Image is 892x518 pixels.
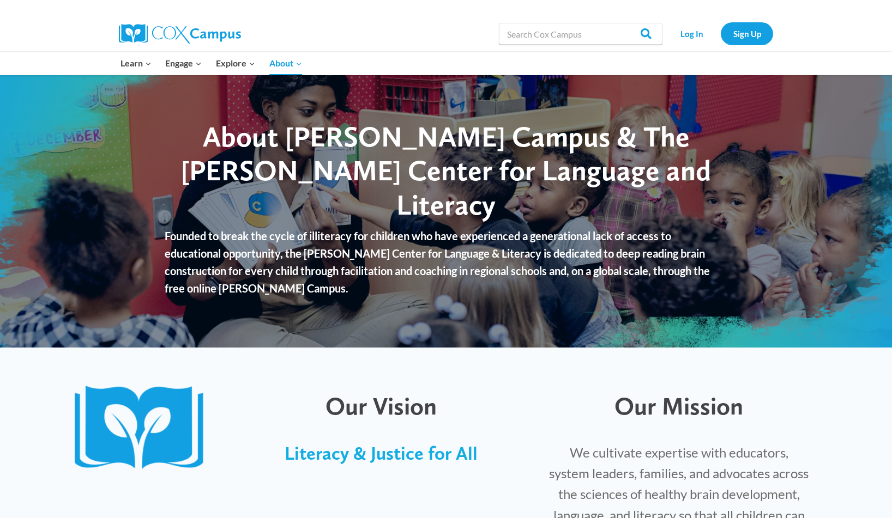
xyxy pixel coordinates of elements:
span: Learn [120,56,152,70]
span: Literacy & Justice for All [285,442,478,464]
img: CoxCampus-Logo_Book only [75,386,213,472]
span: Our Mission [614,391,743,421]
span: About [269,56,302,70]
p: Founded to break the cycle of illiteracy for children who have experienced a generational lack of... [165,227,727,297]
a: Sign Up [721,22,773,45]
span: About [PERSON_NAME] Campus & The [PERSON_NAME] Center for Language and Literacy [181,119,711,222]
nav: Secondary Navigation [668,22,773,45]
nav: Primary Navigation [113,52,309,75]
img: Cox Campus [119,24,241,44]
span: Explore [216,56,255,70]
a: Log In [668,22,715,45]
span: Engage [165,56,202,70]
span: Our Vision [326,391,437,421]
input: Search Cox Campus [499,23,662,45]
